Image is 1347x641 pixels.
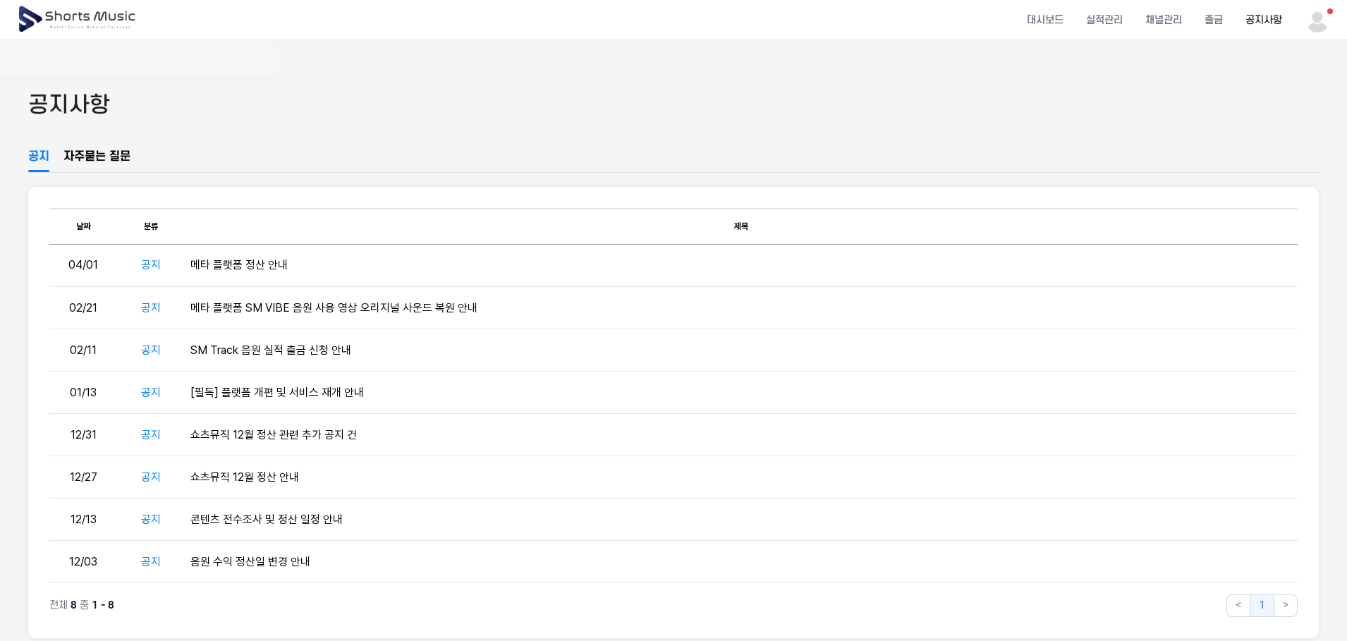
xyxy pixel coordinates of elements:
[117,287,185,329] td: 공지
[117,372,185,414] td: 공지
[71,599,77,613] span: 8
[117,414,185,456] td: 공지
[117,456,185,499] td: 공지
[49,245,117,287] td: 04/01
[49,372,117,414] td: 01/13
[1250,594,1274,617] button: 1
[49,414,117,456] td: 12/31
[185,329,1298,372] td: SM Track 음원 실적 출금 신청 안내
[28,90,110,121] h2: 공지사항
[1305,7,1330,32] img: 사용자 이미지
[185,456,1298,499] td: 쇼츠뮤직 12월 정산 안내
[185,372,1298,414] td: [필독] 플랫폼 개편 및 서비스 재개 안내
[28,49,45,66] img: 알림 아이콘
[117,245,185,287] td: 공지
[49,287,117,329] td: 02/21
[49,456,117,499] td: 12/27
[185,499,1298,541] td: 콘텐츠 전수조사 및 정산 일정 안내
[1226,594,1250,617] button: <
[49,499,117,541] td: 12/13
[51,49,161,68] a: 메타 플랫폼 정산 안내
[49,209,117,244] th: 날짜
[117,541,185,583] td: 공지
[117,329,185,372] td: 공지
[1016,1,1075,39] a: 대시보드
[185,209,1298,244] th: 제목
[49,329,117,372] td: 02/11
[49,541,117,583] td: 12/03
[185,541,1298,583] td: 음원 수익 정산일 변경 안내
[1134,1,1193,39] a: 채널관리
[63,148,130,172] a: 자주묻는 질문
[49,583,1298,617] nav: Table navigation
[92,599,114,613] span: 1 - 8
[1193,1,1234,39] a: 출금
[185,414,1298,456] td: 쇼츠뮤직 12월 정산 관련 추가 공지 건
[185,287,1298,329] td: 메타 플랫폼 SM VIBE 음원 사용 영상 오리지널 사운드 복원 안내
[28,148,49,172] a: 공지
[117,499,185,541] td: 공지
[1234,1,1293,39] a: 공지사항
[1274,594,1298,617] button: >
[1075,1,1134,39] a: 실적관리
[185,245,1298,287] td: 메타 플랫폼 정산 안내
[49,599,114,613] p: 전체 중
[117,209,185,244] th: 분류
